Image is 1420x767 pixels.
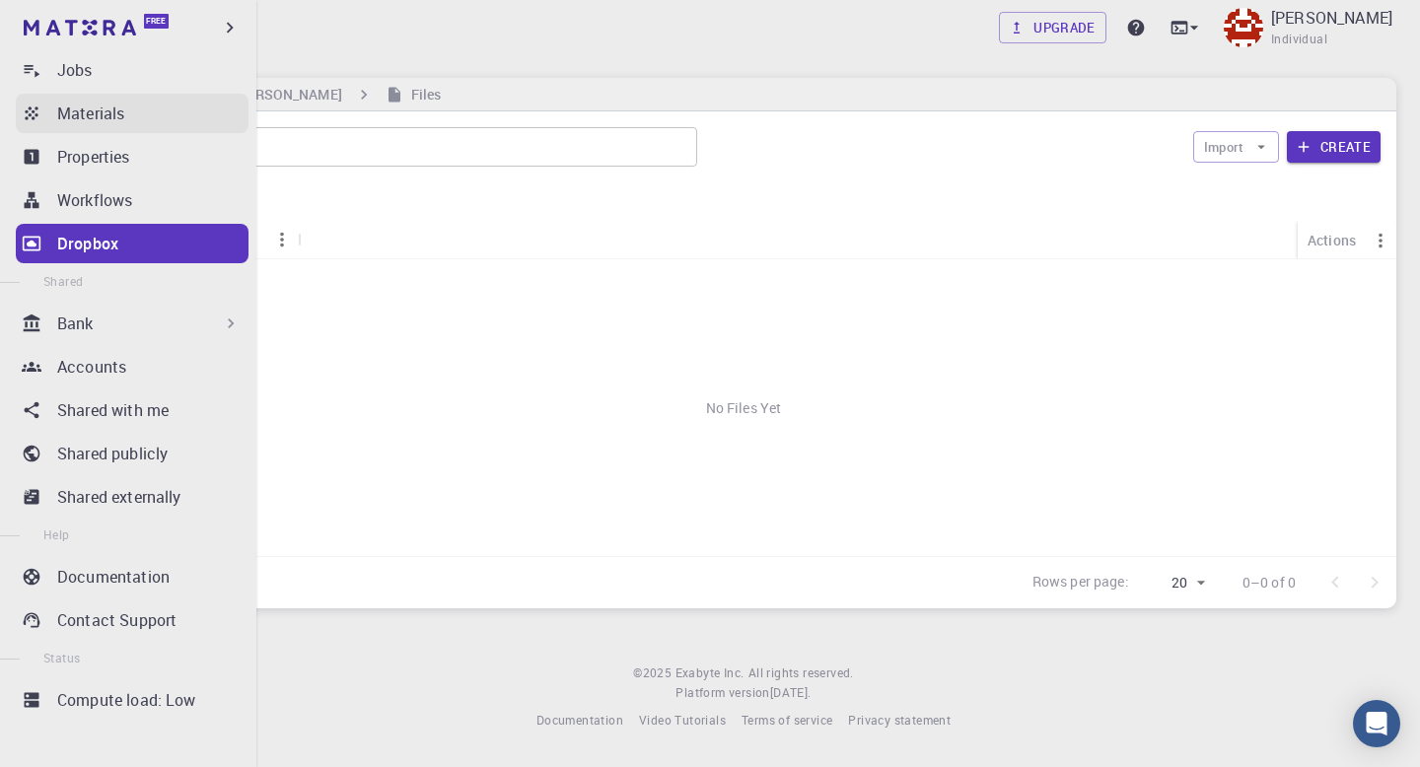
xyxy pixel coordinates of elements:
p: Dropbox [57,232,118,255]
div: No Files Yet [91,259,1396,556]
a: Shared publicly [16,434,248,473]
p: Shared externally [57,485,181,509]
span: Platform version [675,683,769,703]
a: Workflows [16,180,248,220]
h6: Files [403,84,442,105]
span: Поддержка [35,14,143,32]
div: Name [199,221,298,259]
div: Actions [1298,221,1396,259]
p: Accounts [57,355,126,379]
button: Menu [1365,225,1396,256]
span: Privacy statement [848,712,951,728]
p: Jobs [57,58,93,82]
a: Accounts [16,347,248,386]
span: Terms of service [742,712,832,728]
span: All rights reserved. [748,663,854,683]
a: Video Tutorials [639,711,726,731]
a: Contact Support [16,600,248,640]
a: Documentation [16,557,248,596]
span: Shared [43,273,83,289]
div: Bank [16,304,248,343]
div: 20 [1137,569,1211,597]
p: [PERSON_NAME] [1271,6,1392,30]
p: 0–0 of 0 [1242,573,1296,593]
p: Shared with me [57,398,169,422]
a: Compute load: Low [16,680,248,720]
button: Menu [266,224,298,255]
p: Documentation [57,565,170,589]
span: [DATE] . [770,684,812,700]
h6: [PERSON_NAME] [226,84,341,105]
a: Documentation [536,711,623,731]
button: Import [1193,131,1279,163]
span: Individual [1271,30,1327,49]
a: Jobs [16,50,248,90]
p: Bank [57,312,94,335]
a: Shared externally [16,477,248,517]
span: Exabyte Inc. [675,664,745,680]
span: © 2025 [633,663,674,683]
a: Shared with me [16,390,248,430]
div: Open Intercom Messenger [1353,700,1400,747]
p: Rows per page: [1032,572,1129,594]
p: Contact Support [57,608,177,632]
a: [DATE]. [770,683,812,703]
p: Shared publicly [57,442,168,465]
a: Terms of service [742,711,832,731]
a: Exabyte Inc. [675,663,745,683]
button: Create [1287,131,1381,163]
p: Properties [57,145,130,169]
nav: breadcrumb [99,84,445,105]
a: Dropbox [16,224,248,263]
a: Properties [16,137,248,176]
span: Video Tutorials [639,712,726,728]
p: Materials [57,102,124,125]
span: Status [43,650,80,665]
img: logo [24,20,136,35]
a: Privacy statement [848,711,951,731]
p: Compute load: Low [57,688,196,712]
span: Help [43,526,70,542]
p: Workflows [57,188,132,212]
img: Andrei [1224,8,1263,47]
a: Upgrade [999,12,1106,43]
a: Materials [16,94,248,133]
div: Actions [1308,221,1356,259]
span: Documentation [536,712,623,728]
